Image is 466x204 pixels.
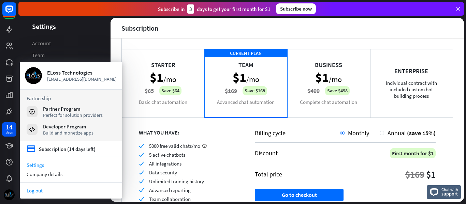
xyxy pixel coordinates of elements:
h3: Partnership [27,95,115,101]
a: 14 days [2,122,16,137]
a: Settings [20,160,122,170]
div: $169 [405,168,424,181]
span: Advanced reporting [149,187,191,193]
div: Subscribe now [276,3,316,14]
a: Log out [20,186,122,195]
div: ELoss Technologies [47,69,117,76]
a: ELoss Technologies [EMAIL_ADDRESS][DOMAIN_NAME] [25,67,117,84]
span: (save 15%) [407,129,436,137]
i: check [139,197,144,202]
span: All integrations [149,160,181,167]
div: 3 [187,4,194,14]
div: Discount [255,149,278,157]
span: Team [32,52,45,59]
div: $1 [426,168,436,181]
div: Developer Program [43,123,93,130]
div: Subscription [121,24,158,32]
i: credit_card [27,145,35,153]
span: Chat with [441,186,458,193]
span: 5 active chatbots [149,152,185,158]
div: Build and monetize apps [43,130,93,136]
a: Partner Program Perfect for solution providers [27,106,115,118]
span: [EMAIL_ADDRESS][DOMAIN_NAME] [47,76,117,82]
header: Settings [18,22,111,31]
i: check [139,188,144,193]
span: Monthly [348,129,369,137]
i: check [139,152,144,157]
span: Data security [149,169,177,176]
div: Total price [255,170,282,178]
div: days [6,130,13,135]
div: Subscription (14 days left) [39,146,96,152]
i: check [139,143,144,148]
div: Subscribe in days to get your first month for $1 [158,4,271,14]
a: Team [28,50,101,61]
span: Unlimited training history [149,178,204,185]
div: WHAT YOU HAVE: [139,129,238,136]
div: Perfect for solution providers [43,112,103,118]
div: Billing cycle [255,129,340,137]
div: Company details [20,170,122,179]
i: check [139,179,144,184]
span: Account [32,40,51,47]
div: 14 [6,124,13,130]
i: check [139,170,144,175]
span: Annual [388,129,406,137]
a: Developer Program Build and monetize apps [27,123,115,136]
i: check [139,161,144,166]
span: Team collaboration [149,196,191,202]
div: First month for $1 [390,148,436,158]
button: Open LiveChat chat widget [5,3,26,23]
a: Account [28,38,101,49]
div: Partner Program [43,106,103,112]
span: support [441,191,458,197]
button: Go to checkout [255,189,344,201]
a: credit_card Subscription (14 days left) [27,145,96,153]
span: 5000 free valid chats/mo [149,143,200,149]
